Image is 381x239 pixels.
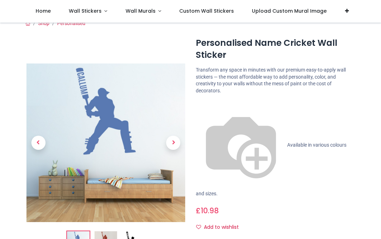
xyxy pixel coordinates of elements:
[69,7,102,14] span: Wall Stickers
[196,142,346,196] span: Available in various colours and sizes.
[57,20,85,26] a: Personalised
[38,20,49,26] a: Shop
[196,221,245,233] button: Add to wishlistAdd to wishlist
[26,63,185,222] img: Personalised Name Cricket Wall Sticker
[26,87,50,198] a: Previous
[31,136,46,150] span: Previous
[196,100,286,190] img: color-wheel.png
[162,87,186,198] a: Next
[196,67,355,94] p: Transform any space in minutes with our premium easy-to-apply wall stickers — the most affordable...
[201,206,219,216] span: 10.98
[196,225,201,229] i: Add to wishlist
[126,7,156,14] span: Wall Murals
[166,136,180,150] span: Next
[252,7,327,14] span: Upload Custom Mural Image
[179,7,234,14] span: Custom Wall Stickers
[196,206,219,216] span: £
[36,7,51,14] span: Home
[196,37,355,61] h1: Personalised Name Cricket Wall Sticker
